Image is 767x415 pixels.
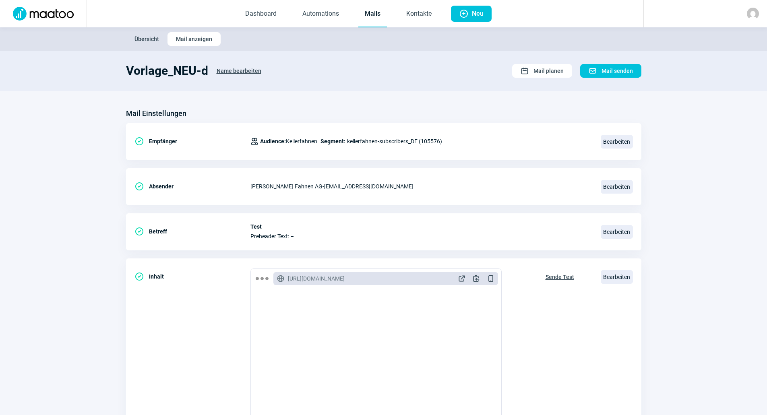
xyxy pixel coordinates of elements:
span: Bearbeiten [601,135,633,149]
button: Name bearbeiten [208,64,270,78]
span: Mail senden [602,64,633,77]
button: Mail anzeigen [167,32,221,46]
h1: Vorlage_NEU-d [126,64,208,78]
span: Audience: [260,138,286,145]
span: Test [250,223,591,230]
img: avatar [747,8,759,20]
span: Übersicht [134,33,159,45]
span: Bearbeiten [601,180,633,194]
img: Logo [8,7,79,21]
span: Bearbeiten [601,270,633,284]
button: Mail planen [512,64,572,78]
button: Übersicht [126,32,167,46]
span: Segment: [320,136,345,146]
span: Name bearbeiten [217,64,261,77]
span: Preheader Text: – [250,233,591,240]
a: Kontakte [400,1,438,27]
div: kellerfahnen-subscribers_DE (105576) [250,133,442,149]
div: [PERSON_NAME] Fahnen AG - [EMAIL_ADDRESS][DOMAIN_NAME] [250,178,591,194]
div: Absender [134,178,250,194]
div: Betreff [134,223,250,240]
button: Sende Test [537,268,583,284]
span: Kellerfahnen [260,136,317,146]
h3: Mail Einstellungen [126,107,186,120]
button: Neu [451,6,492,22]
span: Bearbeiten [601,225,633,239]
span: Neu [472,6,484,22]
button: Mail senden [580,64,641,78]
span: [URL][DOMAIN_NAME] [288,275,345,283]
div: Empfänger [134,133,250,149]
a: Dashboard [239,1,283,27]
span: Sende Test [546,270,574,283]
a: Automations [296,1,345,27]
a: Mails [358,1,387,27]
span: Mail planen [533,64,564,77]
div: Inhalt [134,268,250,285]
span: Mail anzeigen [176,33,212,45]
